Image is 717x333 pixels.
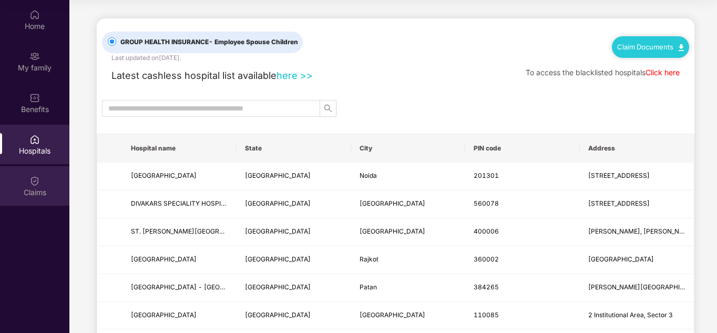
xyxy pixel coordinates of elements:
button: search [320,100,336,117]
span: Hospital name [131,144,228,153]
span: [GEOGRAPHIC_DATA] [360,311,425,319]
span: [GEOGRAPHIC_DATA] [245,283,311,291]
span: Patan [360,283,377,291]
td: JAIPUR GOLDEN HOSPITAL [122,302,237,330]
span: [GEOGRAPHIC_DATA] [245,199,311,207]
span: GROUP HEALTH INSURANCE [116,37,302,47]
td: Gujarat [237,274,351,302]
td: Delhi [237,302,351,330]
span: [PERSON_NAME], [PERSON_NAME] [588,227,695,235]
span: 400006 [474,227,499,235]
a: Click here [646,68,680,77]
td: Mumbai [351,218,465,246]
span: [GEOGRAPHIC_DATA] [588,255,654,263]
span: [GEOGRAPHIC_DATA] - [GEOGRAPHIC_DATA] [131,283,270,291]
td: Patan [351,274,465,302]
td: METRO HOSPITAL AND HEART INSTITUTE [122,163,237,190]
span: [STREET_ADDRESS] [588,199,650,207]
span: [GEOGRAPHIC_DATA] [131,171,197,179]
td: KHUSHEE EYE HOSPITAL LASER CENTER [122,246,237,274]
th: City [351,134,465,163]
span: DIVAKARS SPECIALITY HOSPITAL [131,199,232,207]
td: Block X-1, Vyapar Marg, L-94, Sector 12 [580,163,694,190]
span: Address [588,144,685,153]
td: DIVAKARS SPECIALITY HOSPITAL [122,190,237,218]
th: Hospital name [122,134,237,163]
span: [GEOGRAPHIC_DATA] [245,255,311,263]
td: No 220, 9th Cross Road, 2nd Phase, J P Nagar [580,190,694,218]
span: [GEOGRAPHIC_DATA] [360,199,425,207]
td: 2nd Floor Shri Ram Complex, Kothariya Road [580,246,694,274]
img: svg+xml;base64,PHN2ZyB3aWR0aD0iMjAiIGhlaWdodD0iMjAiIHZpZXdCb3g9IjAgMCAyMCAyMCIgZmlsbD0ibm9uZSIgeG... [29,51,40,62]
td: ST. ELIZABETH S HOSPITAL [122,218,237,246]
img: svg+xml;base64,PHN2ZyBpZD0iQmVuZWZpdHMiIHhtbG5zPSJodHRwOi8vd3d3LnczLm9yZy8yMDAwL3N2ZyIgd2lkdGg9Ij... [29,93,40,103]
span: 384265 [474,283,499,291]
span: To access the blacklisted hospitals [526,68,646,77]
span: [GEOGRAPHIC_DATA] [360,227,425,235]
img: svg+xml;base64,PHN2ZyB4bWxucz0iaHR0cDovL3d3dy53My5vcmcvMjAwMC9zdmciIHdpZHRoPSIxMC40IiBoZWlnaHQ9Ij... [679,44,684,51]
a: Claim Documents [617,43,684,51]
div: Last updated on [DATE] . [111,53,181,63]
span: ST. [PERSON_NAME][GEOGRAPHIC_DATA] [131,227,260,235]
td: Rajkot [351,246,465,274]
td: Noida [351,163,465,190]
span: 560078 [474,199,499,207]
td: Uttar Pradesh [237,163,351,190]
a: here >> [276,69,313,81]
span: 201301 [474,171,499,179]
span: Rajkot [360,255,378,263]
span: [GEOGRAPHIC_DATA] [131,255,197,263]
td: Maharashtra [237,218,351,246]
span: 2 Institutional Area, Sector 3 [588,311,673,319]
span: 360002 [474,255,499,263]
span: search [320,104,336,113]
td: J Mehta, Malbar Hill [580,218,694,246]
span: [GEOGRAPHIC_DATA] [245,311,311,319]
td: Karnataka [237,190,351,218]
td: AGRAWAL HOSPITAL - PATAN [122,274,237,302]
img: svg+xml;base64,PHN2ZyBpZD0iQ2xhaW0iIHhtbG5zPSJodHRwOi8vd3d3LnczLm9yZy8yMDAwL3N2ZyIgd2lkdGg9IjIwIi... [29,176,40,186]
span: Latest cashless hospital list available [111,69,276,81]
th: State [237,134,351,163]
th: PIN code [465,134,579,163]
span: - Employee Spouse Children [209,38,298,46]
th: Address [580,134,694,163]
span: 110085 [474,311,499,319]
td: New Delhi [351,302,465,330]
img: svg+xml;base64,PHN2ZyBpZD0iSG9tZSIgeG1sbnM9Imh0dHA6Ly93d3cudzMub3JnLzIwMDAvc3ZnIiB3aWR0aD0iMjAiIG... [29,9,40,20]
span: [GEOGRAPHIC_DATA] [245,171,311,179]
td: 2 Institutional Area, Sector 3 [580,302,694,330]
span: [STREET_ADDRESS] [588,171,650,179]
span: Noida [360,171,377,179]
span: [GEOGRAPHIC_DATA] [245,227,311,235]
td: Bangalore [351,190,465,218]
span: [GEOGRAPHIC_DATA] [131,311,197,319]
td: Gujarat [237,246,351,274]
td: Kilachand Center, Station Road [580,274,694,302]
img: svg+xml;base64,PHN2ZyBpZD0iSG9zcGl0YWxzIiB4bWxucz0iaHR0cDovL3d3dy53My5vcmcvMjAwMC9zdmciIHdpZHRoPS... [29,134,40,145]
